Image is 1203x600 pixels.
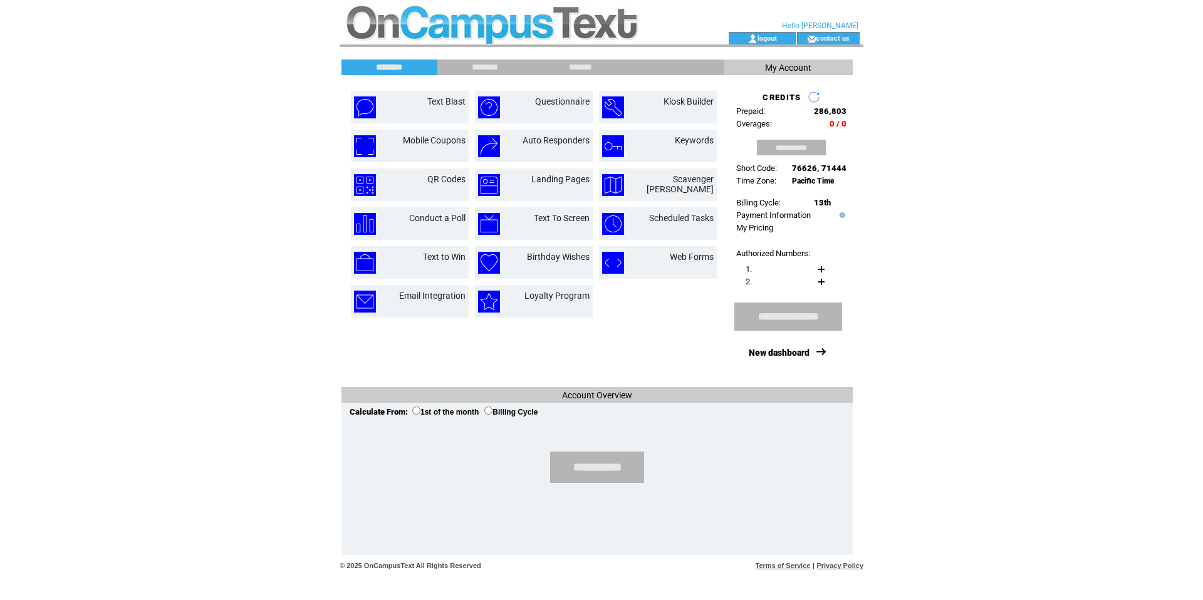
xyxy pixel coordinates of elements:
img: scavenger-hunt.png [602,174,624,196]
a: Web Forms [670,252,714,262]
a: Conduct a Poll [409,213,466,223]
label: 1st of the month [412,408,479,416]
span: Calculate From: [350,407,408,416]
img: contact_us_icon.gif [807,34,816,44]
span: Hello [PERSON_NAME] [782,21,858,30]
span: 13th [814,198,831,207]
span: Account Overview [562,390,632,400]
img: email-integration.png [354,291,376,313]
a: Email Integration [399,291,466,301]
a: Text Blast [427,96,466,106]
input: Billing Cycle [484,406,492,415]
a: Questionnaire [535,96,590,106]
img: birthday-wishes.png [478,252,500,274]
img: mobile-coupons.png [354,135,376,157]
span: CREDITS [763,93,801,102]
a: Kiosk Builder [664,96,714,106]
span: Pacific Time [792,177,835,185]
span: 0 / 0 [830,119,846,128]
a: Privacy Policy [816,562,863,569]
a: Scavenger [PERSON_NAME] [647,174,714,194]
span: 2. [746,277,752,286]
img: text-blast.png [354,96,376,118]
img: keywords.png [602,135,624,157]
img: kiosk-builder.png [602,96,624,118]
img: landing-pages.png [478,174,500,196]
a: New dashboard [749,348,810,358]
span: Overages: [736,119,772,128]
a: Loyalty Program [524,291,590,301]
img: text-to-screen.png [478,213,500,235]
span: 286,803 [814,106,846,116]
img: help.gif [836,212,845,218]
img: auto-responders.png [478,135,500,157]
a: QR Codes [427,174,466,184]
img: loyalty-program.png [478,291,500,313]
a: Payment Information [736,210,811,220]
span: Authorized Numbers: [736,249,810,258]
span: Billing Cycle: [736,198,781,207]
input: 1st of the month [412,406,420,415]
img: questionnaire.png [478,96,500,118]
span: Time Zone: [736,176,776,185]
img: scheduled-tasks.png [602,213,624,235]
a: Mobile Coupons [403,135,466,145]
span: 1. [746,264,752,274]
img: qr-codes.png [354,174,376,196]
span: Short Code: [736,163,777,173]
a: Text To Screen [534,213,590,223]
a: Keywords [675,135,714,145]
a: logout [758,34,777,42]
span: Prepaid: [736,106,765,116]
label: Billing Cycle [484,408,538,416]
img: text-to-win.png [354,252,376,274]
span: 76626, 71444 [792,163,846,173]
a: Birthday Wishes [527,252,590,262]
span: | [813,562,815,569]
a: Text to Win [423,252,466,262]
img: conduct-a-poll.png [354,213,376,235]
img: web-forms.png [602,252,624,274]
a: My Pricing [736,223,773,232]
span: © 2025 OnCampusText All Rights Reserved [340,562,481,569]
a: Landing Pages [531,174,590,184]
a: Terms of Service [756,562,811,569]
a: Auto Responders [523,135,590,145]
a: Scheduled Tasks [649,213,714,223]
a: contact us [816,34,850,42]
span: My Account [765,63,811,73]
img: account_icon.gif [748,34,758,44]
